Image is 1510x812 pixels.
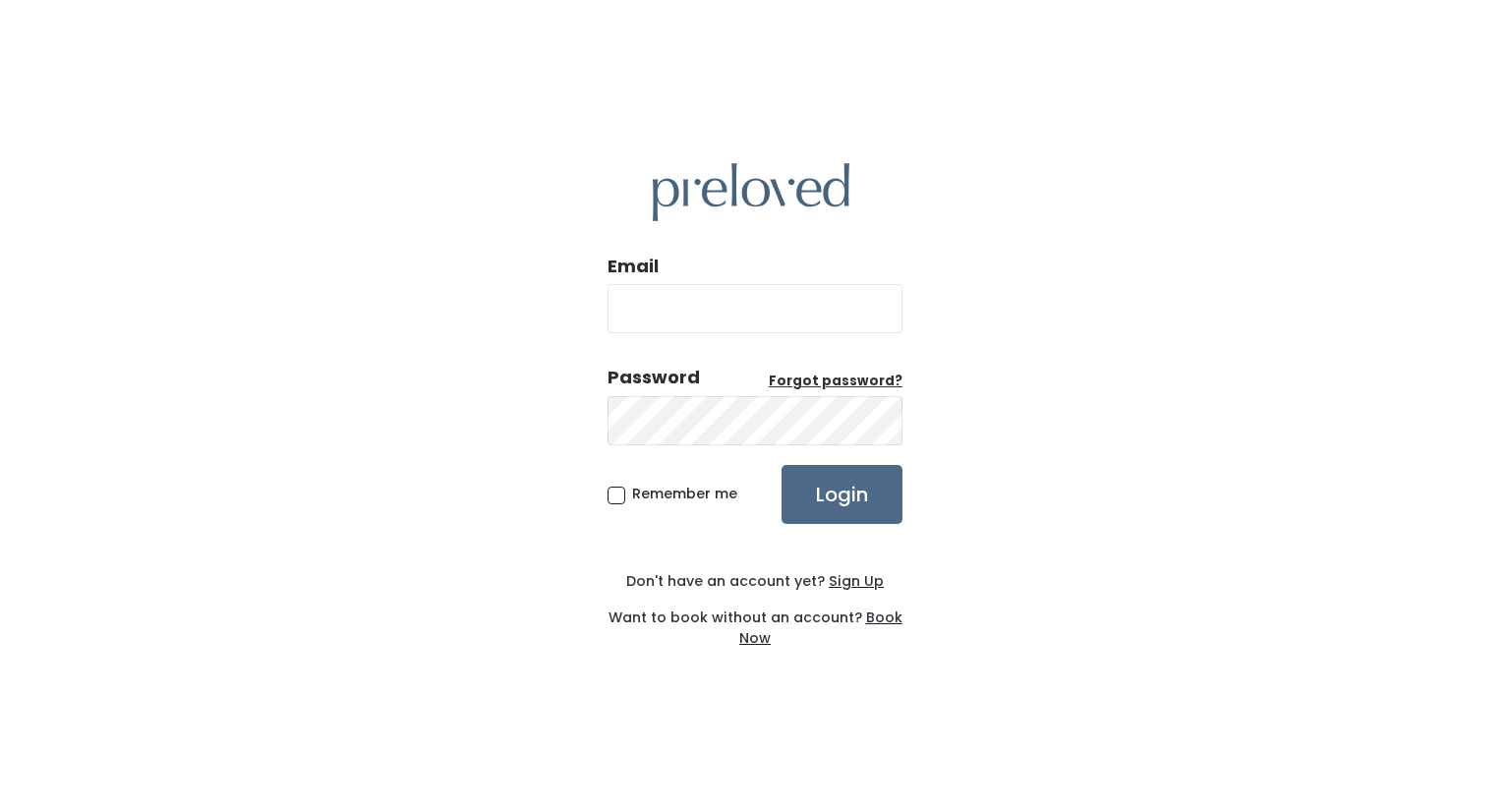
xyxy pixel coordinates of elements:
[769,372,902,390] u: Forgot password?
[608,592,902,649] div: Want to book without an account?
[632,484,737,503] span: Remember me
[608,365,700,390] div: Password
[782,465,902,524] input: Login
[608,254,659,279] label: Email
[653,163,849,221] img: preloved logo
[829,571,884,591] u: Sign Up
[769,372,902,391] a: Forgot password?
[825,571,884,591] a: Sign Up
[608,571,902,592] div: Don't have an account yet?
[739,608,902,648] a: Book Now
